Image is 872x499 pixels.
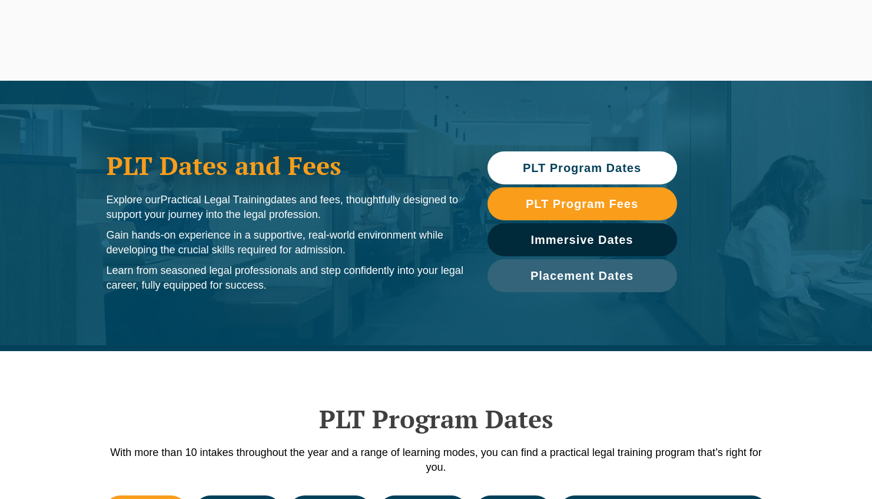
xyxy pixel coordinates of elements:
span: Immersive Dates [531,234,634,246]
a: Placement Dates [488,259,677,292]
a: Immersive Dates [488,223,677,256]
a: PLT Program Dates [488,151,677,184]
p: Explore our dates and fees, thoughtfully designed to support your journey into the legal profession. [107,193,464,222]
h1: PLT Dates and Fees [107,151,464,180]
a: PLT Program Fees [488,187,677,220]
span: PLT Program Dates [523,162,641,174]
p: With more than 10 intakes throughout the year and a range of learning modes, you can find a pract... [101,445,772,475]
span: PLT Program Fees [526,198,638,210]
span: Placement Dates [531,270,634,282]
p: Learn from seasoned legal professionals and step confidently into your legal career, fully equipp... [107,263,464,293]
h2: PLT Program Dates [101,404,772,434]
span: Practical Legal Training [161,194,271,206]
p: Gain hands-on experience in a supportive, real-world environment while developing the crucial ski... [107,228,464,257]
